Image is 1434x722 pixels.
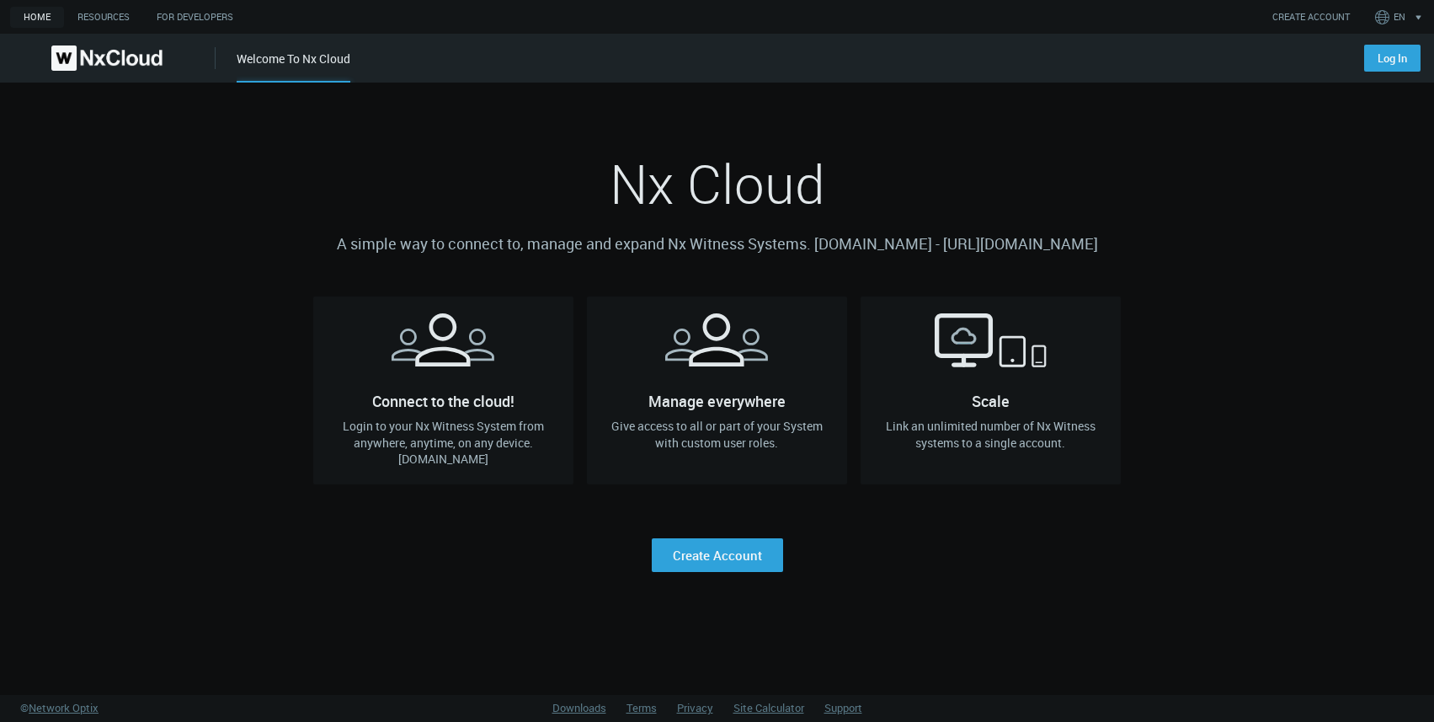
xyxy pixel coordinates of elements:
h2: Connect to the cloud! [313,297,573,401]
h4: Login to your Nx Witness System from anywhere, anytime, on any device. [DOMAIN_NAME] [327,418,560,468]
a: CREATE ACCOUNT [1272,10,1350,24]
span: EN [1394,10,1405,24]
a: Connect to the cloud!Login to your Nx Witness System from anywhere, anytime, on any device. [DOMA... [313,297,573,484]
span: Network Optix [29,700,99,715]
a: ©Network Optix [20,700,99,717]
a: Log In [1364,45,1421,72]
a: Site Calculator [733,700,804,715]
a: Manage everywhereGive access to all or part of your System with custom user roles. [587,297,847,484]
a: Support [824,700,862,715]
a: Terms [626,700,657,715]
button: EN [1372,3,1430,30]
span: Nx Cloud [610,147,825,220]
img: Nx Cloud logo [51,45,163,71]
h2: Scale [861,297,1121,401]
a: Privacy [677,700,713,715]
a: Downloads [552,700,606,715]
a: Create Account [652,538,783,572]
a: Resources [64,7,143,28]
a: ScaleLink an unlimited number of Nx Witness systems to a single account. [861,297,1121,484]
h2: Manage everywhere [587,297,847,401]
h4: Link an unlimited number of Nx Witness systems to a single account. [874,418,1107,451]
div: Welcome To Nx Cloud [237,50,350,83]
p: A simple way to connect to, manage and expand Nx Witness Systems. [DOMAIN_NAME] - [URL][DOMAIN_NAME] [313,233,1121,256]
a: For Developers [143,7,247,28]
a: home [10,7,64,28]
h4: Give access to all or part of your System with custom user roles. [600,418,834,451]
